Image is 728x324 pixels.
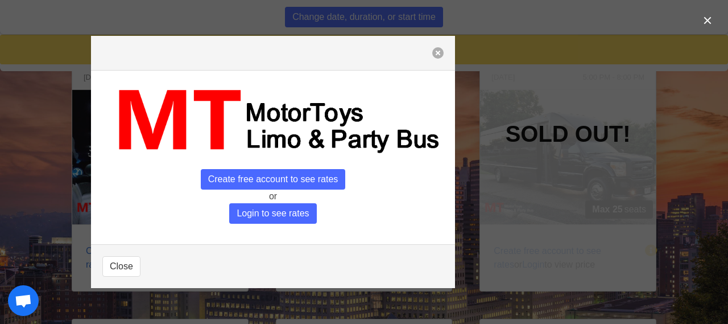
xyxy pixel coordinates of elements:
img: MT_logo_name.png [102,82,444,160]
span: Close [110,260,133,273]
p: or [102,190,444,203]
span: Login to see rates [229,203,316,224]
span: Create free account to see rates [201,169,346,190]
button: Close [102,256,140,277]
div: Open chat [8,285,39,316]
